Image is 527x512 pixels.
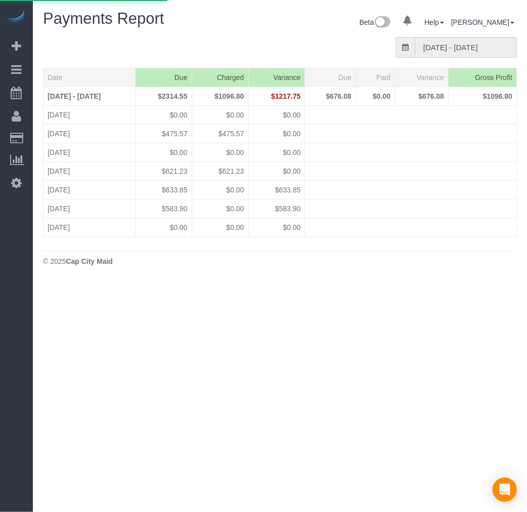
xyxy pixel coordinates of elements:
[192,105,248,124] td: $0.00
[135,218,192,237] td: $0.00
[192,218,248,237] td: $0.00
[135,105,192,124] td: $0.00
[395,68,449,87] th: Variance
[6,10,26,24] img: Automaid Logo
[248,105,305,124] td: $0.00
[192,162,248,180] td: $621.23
[305,68,356,87] th: Due
[43,180,136,199] td: [DATE]
[192,68,248,87] th: Charged
[248,199,305,218] td: $583.90
[135,199,192,218] td: $583.90
[43,199,136,218] td: [DATE]
[356,87,394,105] td: $0.00
[135,143,192,162] td: $0.00
[305,87,356,105] td: $676.08
[43,10,164,27] span: Payments Report
[135,87,192,105] td: $2314.55
[43,68,136,87] th: Date
[43,162,136,180] td: [DATE]
[43,143,136,162] td: [DATE]
[135,68,192,87] th: Due
[43,256,517,266] div: © 2025
[451,18,514,26] a: [PERSON_NAME]
[395,87,449,105] td: $676.08
[135,180,192,199] td: $633.85
[43,105,136,124] td: [DATE]
[448,68,516,87] th: Gross Profit
[248,218,305,237] td: $0.00
[43,124,136,143] td: [DATE]
[248,162,305,180] td: $0.00
[360,18,391,26] a: Beta
[248,87,305,105] td: $1217.75
[415,37,517,58] input: MM/DD/YYYY
[192,180,248,199] td: $0.00
[248,143,305,162] td: $0.00
[248,180,305,199] td: $633.85
[192,87,248,105] td: $1096.80
[135,162,192,180] td: $621.23
[135,124,192,143] td: $475.57
[248,68,305,87] th: Variance
[424,18,444,26] a: Help
[192,143,248,162] td: $0.00
[43,218,136,237] td: [DATE]
[448,87,516,105] td: $1096.80
[248,124,305,143] td: $0.00
[493,478,517,502] div: Open Intercom Messenger
[192,124,248,143] td: $475.57
[356,68,394,87] th: Paid
[192,199,248,218] td: $0.00
[374,16,390,29] img: New interface
[66,257,113,265] strong: Cap City Maid
[43,87,136,105] td: [DATE] - [DATE]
